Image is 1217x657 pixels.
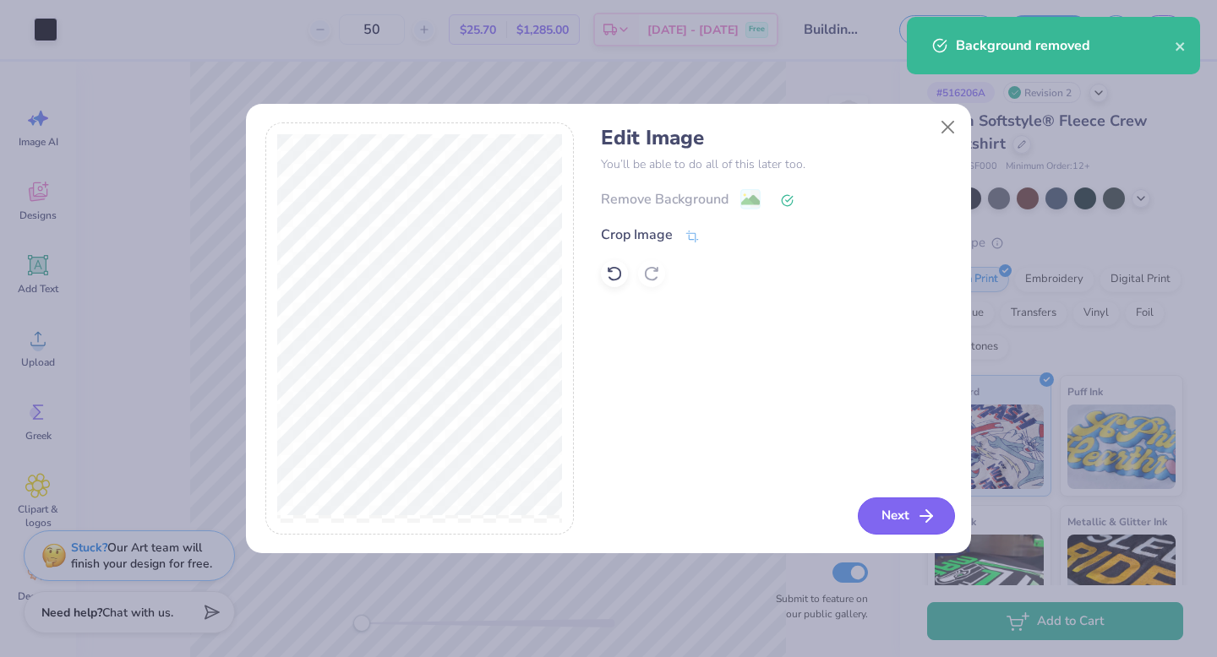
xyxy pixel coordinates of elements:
button: Next [858,497,955,535]
p: You’ll be able to do all of this later too. [601,155,952,173]
h4: Edit Image [601,126,952,150]
div: Crop Image [601,225,673,245]
div: Background removed [956,35,1175,56]
button: close [1175,35,1187,56]
button: Close [932,111,964,143]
